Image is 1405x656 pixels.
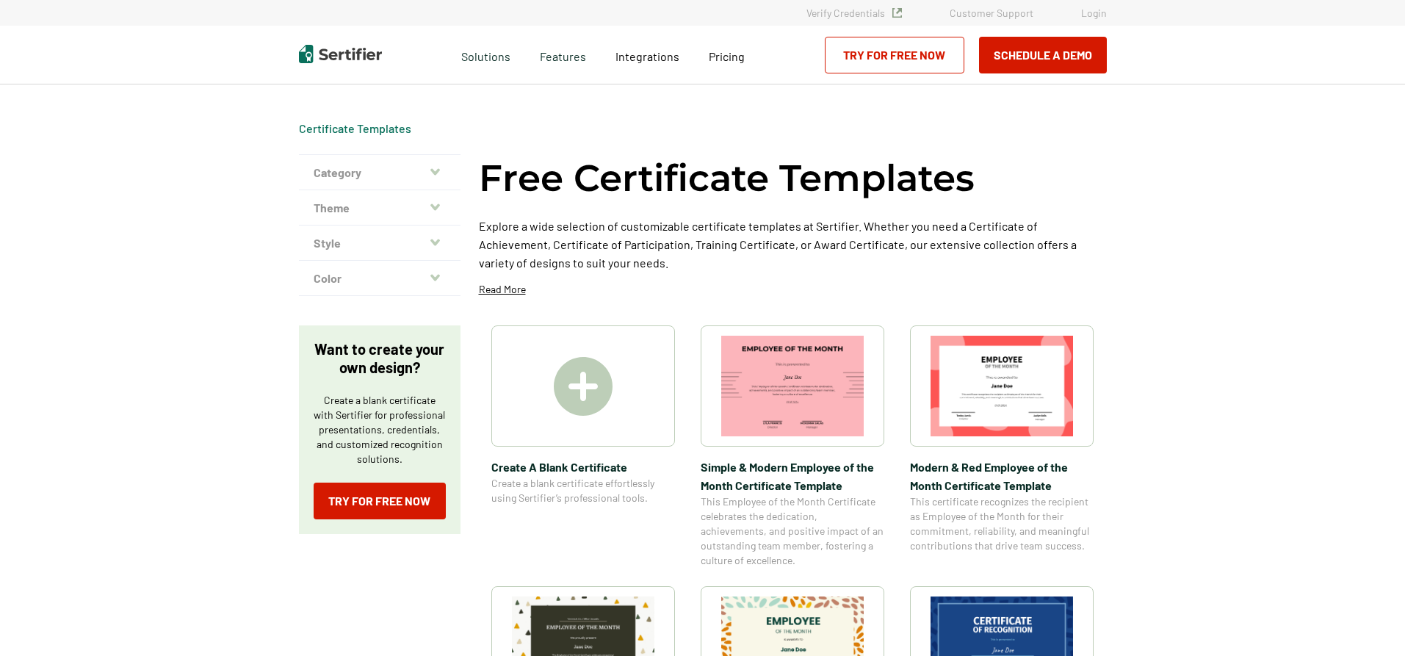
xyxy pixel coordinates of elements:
button: Color [299,261,460,296]
img: Sertifier | Digital Credentialing Platform [299,45,382,63]
a: Try for Free Now [825,37,964,73]
a: Try for Free Now [314,483,446,519]
span: Modern & Red Employee of the Month Certificate Template [910,458,1094,494]
span: Solutions [461,46,510,64]
span: Pricing [709,49,745,63]
p: Read More [479,282,526,297]
a: Simple & Modern Employee of the Month Certificate TemplateSimple & Modern Employee of the Month C... [701,325,884,568]
span: This certificate recognizes the recipient as Employee of the Month for their commitment, reliabil... [910,494,1094,553]
a: Verify Credentials [806,7,902,19]
span: Certificate Templates [299,121,411,136]
div: Breadcrumb [299,121,411,136]
button: Style [299,226,460,261]
span: Create a blank certificate effortlessly using Sertifier’s professional tools. [491,476,675,505]
span: Integrations [615,49,679,63]
button: Theme [299,190,460,226]
span: Create A Blank Certificate [491,458,675,476]
a: Customer Support [950,7,1033,19]
a: Pricing [709,46,745,64]
img: Simple & Modern Employee of the Month Certificate Template [721,336,864,436]
img: Verified [892,8,902,18]
p: Want to create your own design? [314,340,446,377]
a: Integrations [615,46,679,64]
span: This Employee of the Month Certificate celebrates the dedication, achievements, and positive impa... [701,494,884,568]
p: Create a blank certificate with Sertifier for professional presentations, credentials, and custom... [314,393,446,466]
a: Login [1081,7,1107,19]
img: Modern & Red Employee of the Month Certificate Template [931,336,1073,436]
img: Create A Blank Certificate [554,357,613,416]
a: Certificate Templates [299,121,411,135]
button: Category [299,155,460,190]
span: Features [540,46,586,64]
h1: Free Certificate Templates [479,154,975,202]
a: Modern & Red Employee of the Month Certificate TemplateModern & Red Employee of the Month Certifi... [910,325,1094,568]
span: Simple & Modern Employee of the Month Certificate Template [701,458,884,494]
p: Explore a wide selection of customizable certificate templates at Sertifier. Whether you need a C... [479,217,1107,272]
